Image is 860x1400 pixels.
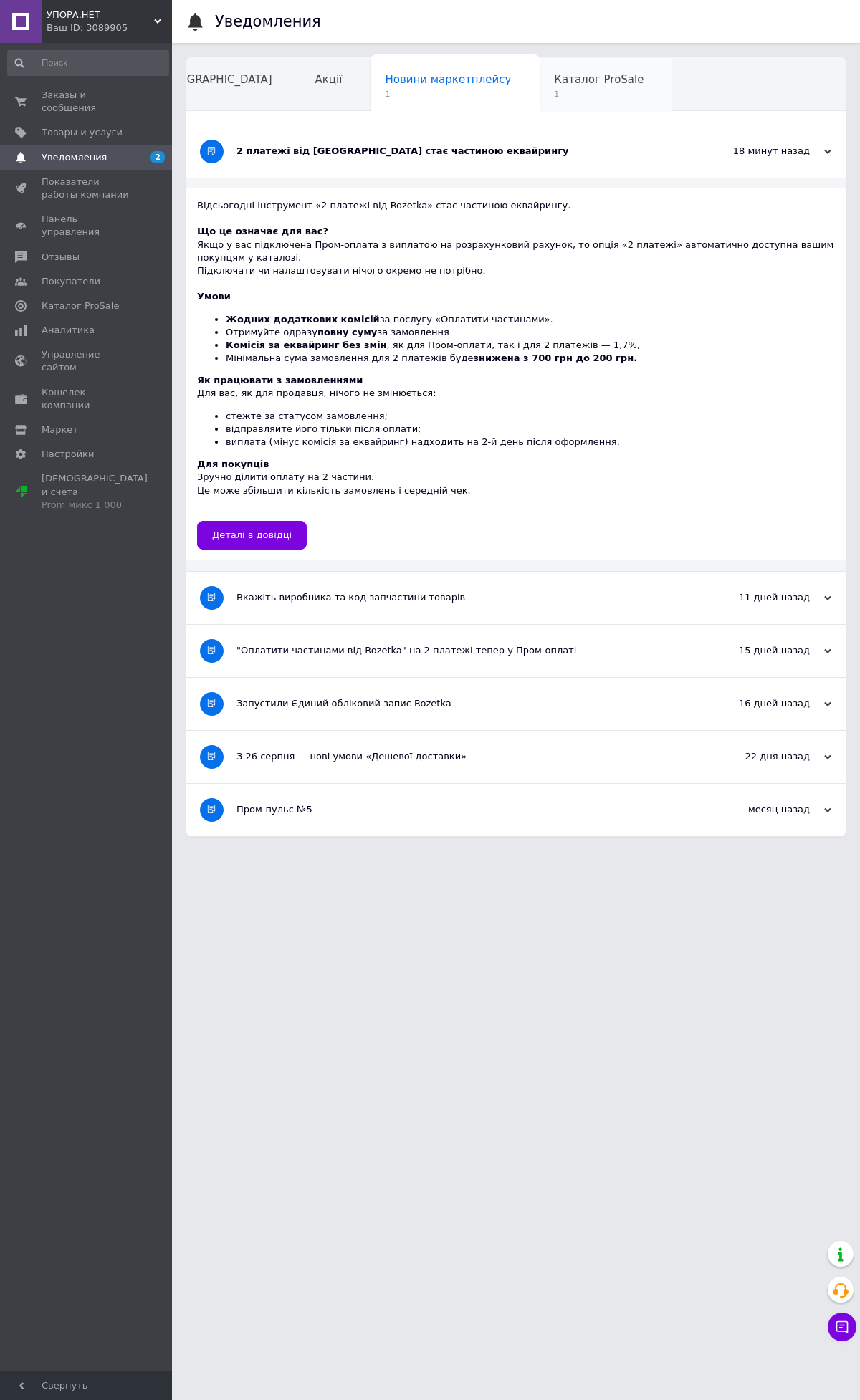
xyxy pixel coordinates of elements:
[688,644,831,657] div: 15 дней назад
[473,353,637,363] b: знижена з 700 грн до 200 грн.
[688,145,831,158] div: 18 минут назад
[236,145,688,158] div: 2 платежі від [GEOGRAPHIC_DATA] стає частиною еквайрингу
[150,151,165,163] span: 2
[197,459,269,469] b: Для покупців
[226,313,835,326] li: за послугу «Оплатити частинами».
[315,73,343,86] span: Акції
[236,697,688,710] div: Запустили Єдиний обліковий запис Rozetka
[42,472,148,512] span: [DEMOGRAPHIC_DATA] и счета
[226,436,835,449] li: виплата (мінус комісія за еквайринг) надходить на 2-й день після оформлення.
[226,410,835,423] li: стежте за статусом замовлення;
[197,225,835,277] div: Якщо у вас підключена Пром-оплата з виплатою на розрахунковий рахунок, то опція «2 платежі» автом...
[42,499,148,512] div: Prom микс 1 000
[197,291,231,302] b: Умови
[688,803,831,816] div: месяц назад
[236,644,688,657] div: "Оплатити частинами від Rozetka" на 2 платежі тепер у Пром-оплаті
[42,151,107,164] span: Уведомления
[236,750,688,763] div: З 26 серпня — нові умови «Дешевої доставки»
[385,89,511,100] span: 1
[197,521,307,550] a: Деталі в довідці
[226,326,835,339] li: Отримуйте одразу за замовлення
[42,251,80,264] span: Отзывы
[42,448,94,461] span: Настройки
[215,13,321,30] h1: Уведомления
[828,1313,856,1341] button: Чат с покупателем
[47,21,172,34] div: Ваш ID: 3089905
[197,199,835,225] div: Відсьогодні інструмент «2 платежі від Rozetka» стає частиною еквайрингу.
[688,750,831,763] div: 22 дня назад
[317,327,377,337] b: повну суму
[7,50,169,76] input: Поиск
[236,591,688,604] div: Вкажіть виробника та код запчастини товарів
[197,375,363,385] b: Як працювати з замовленнями
[212,529,292,540] span: Деталі в довідці
[197,374,835,449] div: Для вас, як для продавця, нічого не змінюється:
[226,423,835,436] li: відправляйте його тільки після оплати;
[47,9,154,21] span: УПОРА.НЕТ
[554,89,644,100] span: 1
[42,275,100,288] span: Покупатели
[226,339,835,352] li: , як для Пром-оплати, так і для 2 платежів — 1,7%,
[42,89,133,115] span: Заказы и сообщения
[688,697,831,710] div: 16 дней назад
[226,340,387,350] b: Комісія за еквайринг без змін
[226,352,835,365] li: Мінімальна сума замовлення для 2 платежів буде
[150,73,272,86] span: [DEMOGRAPHIC_DATA]
[197,226,328,236] b: Що це означає для вас?
[42,324,95,337] span: Аналитика
[554,73,644,86] span: Каталог ProSale
[226,314,380,325] b: Жодних додаткових комісій
[385,73,511,86] span: Новини маркетплейсу
[42,348,133,374] span: Управление сайтом
[42,176,133,201] span: Показатели работы компании
[42,126,123,139] span: Товары и услуги
[42,386,133,412] span: Кошелек компании
[42,423,78,436] span: Маркет
[197,458,835,510] div: Зручно ділити оплату на 2 частини. Це може збільшити кількість замовлень і середній чек.
[42,299,119,312] span: Каталог ProSale
[236,803,688,816] div: Пром-пульс №5
[688,591,831,604] div: 11 дней назад
[42,213,133,239] span: Панель управления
